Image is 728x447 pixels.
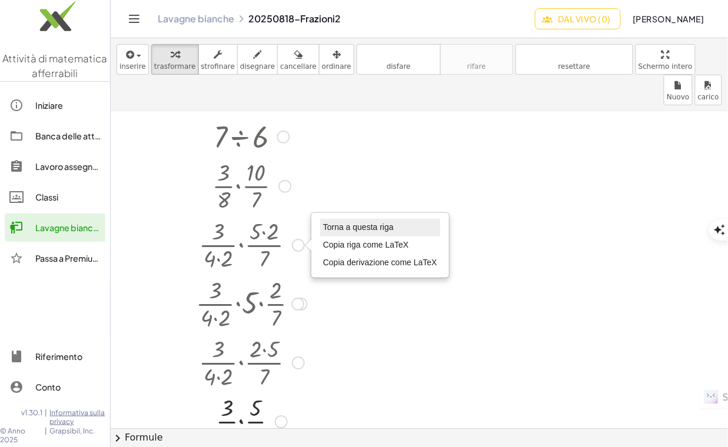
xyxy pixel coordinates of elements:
span: trasformare [154,62,196,71]
a: Lavagne bianche [158,13,234,25]
div: Lavoro assegnato [35,159,101,174]
span: carico [698,93,719,101]
button: Dal vivo (0) [535,8,621,29]
button: inserire [117,44,149,75]
button: trasformare [151,44,199,75]
span: inserire [119,62,146,71]
button: Nuovo [664,75,692,105]
span: Nuovo [667,93,689,101]
span: Torna a questa riga [323,222,394,232]
a: Classi [5,183,105,211]
div: Passa a Premium! [35,251,101,265]
a: Informativa sulla privacy [50,408,111,426]
a: Conto [5,373,105,401]
div: Classi [35,190,101,204]
span: | [45,426,48,445]
font: Dal vivo (0) [558,14,611,24]
i: disfare [360,48,438,62]
div: Banca delle attività [35,129,101,143]
button: cancellare [277,44,320,75]
i: rifare [443,48,510,62]
a: Lavoro assegnato [5,152,105,181]
span: resettare [559,62,591,71]
button: strofinare [198,44,238,75]
button: disfaredisfare [357,44,441,75]
span: disfare [387,62,411,71]
button: disegnare [237,44,278,75]
span: Copia derivazione come LaTeX [323,258,437,267]
div: Conto [35,380,101,394]
a: Riferimento [5,342,105,371]
span: ordinare [322,62,351,71]
button: [PERSON_NAME] [623,8,714,29]
button: chevron_rightFormule [111,428,728,447]
a: Iniziare [5,91,105,119]
span: Schermo intero [639,62,693,71]
span: v1.30.1 [22,408,43,426]
span: Grapsibil, Inc. [50,426,111,445]
button: rifarerifare [440,44,513,75]
div: Iniziare [35,98,101,112]
span: | [45,408,48,426]
a: Lavagne bianche [5,214,105,242]
font: Formule [125,431,163,445]
i: aggiornare [518,48,630,62]
a: Banca delle attività [5,122,105,150]
span: rifare [467,62,486,71]
span: Attività di matematica afferrabili [3,52,108,80]
button: Attiva/disattiva navigazione [125,9,144,28]
span: chevron_right [111,431,125,445]
span: cancellare [280,62,317,71]
font: [PERSON_NAME] [633,14,704,24]
div: Riferimento [35,349,101,363]
button: carico [695,75,722,105]
span: Copia riga come LaTeX [323,240,409,249]
button: ordinare [319,44,354,75]
span: strofinare [201,62,235,71]
div: Lavagne bianche [35,221,101,235]
span: disegnare [240,62,275,71]
button: Schermo intero [636,44,696,75]
button: aggiornareresettare [516,44,633,75]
